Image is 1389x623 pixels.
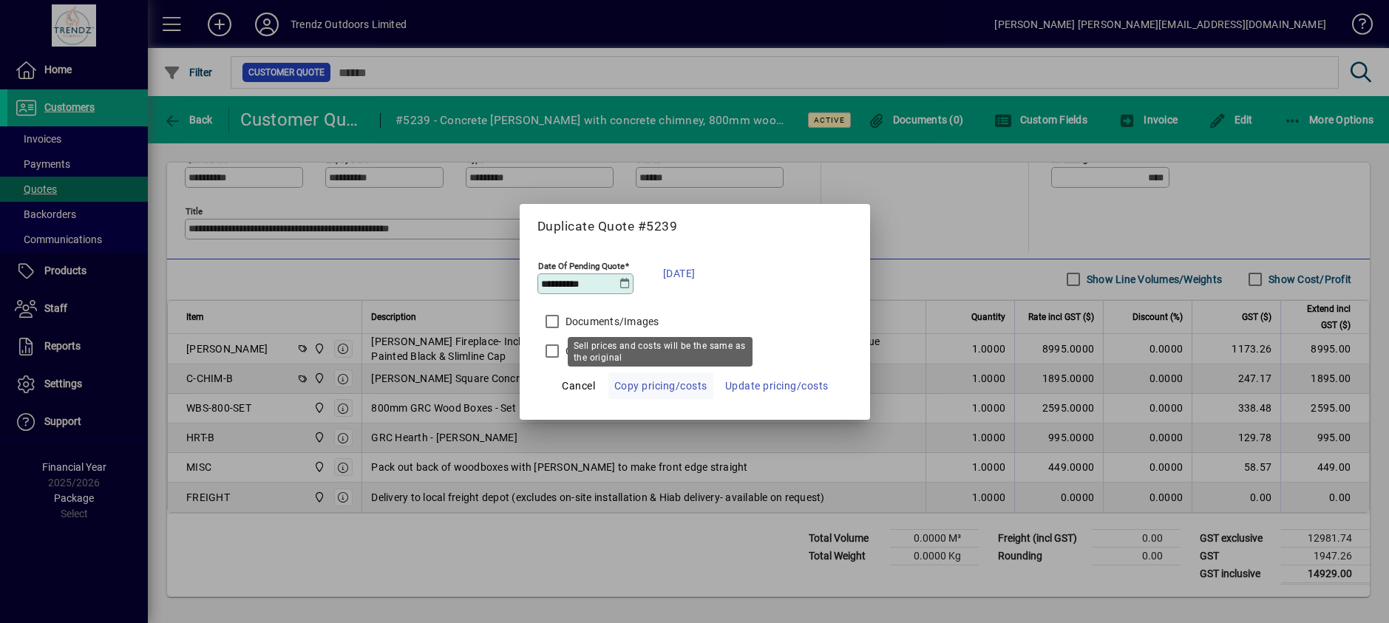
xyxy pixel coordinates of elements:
h5: Duplicate Quote #5239 [537,219,852,234]
label: Documents/Images [563,314,659,329]
span: [DATE] [663,265,696,282]
button: Update pricing/costs [719,372,835,399]
span: Copy pricing/costs [614,377,707,395]
div: Sell prices and costs will be the same as the original [568,337,753,367]
span: Update pricing/costs [725,377,829,395]
mat-label: Date Of Pending Quote [538,260,625,270]
button: Cancel [555,372,602,399]
button: [DATE] [656,255,703,292]
span: Cancel [562,377,595,395]
button: Copy pricing/costs [608,372,713,399]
